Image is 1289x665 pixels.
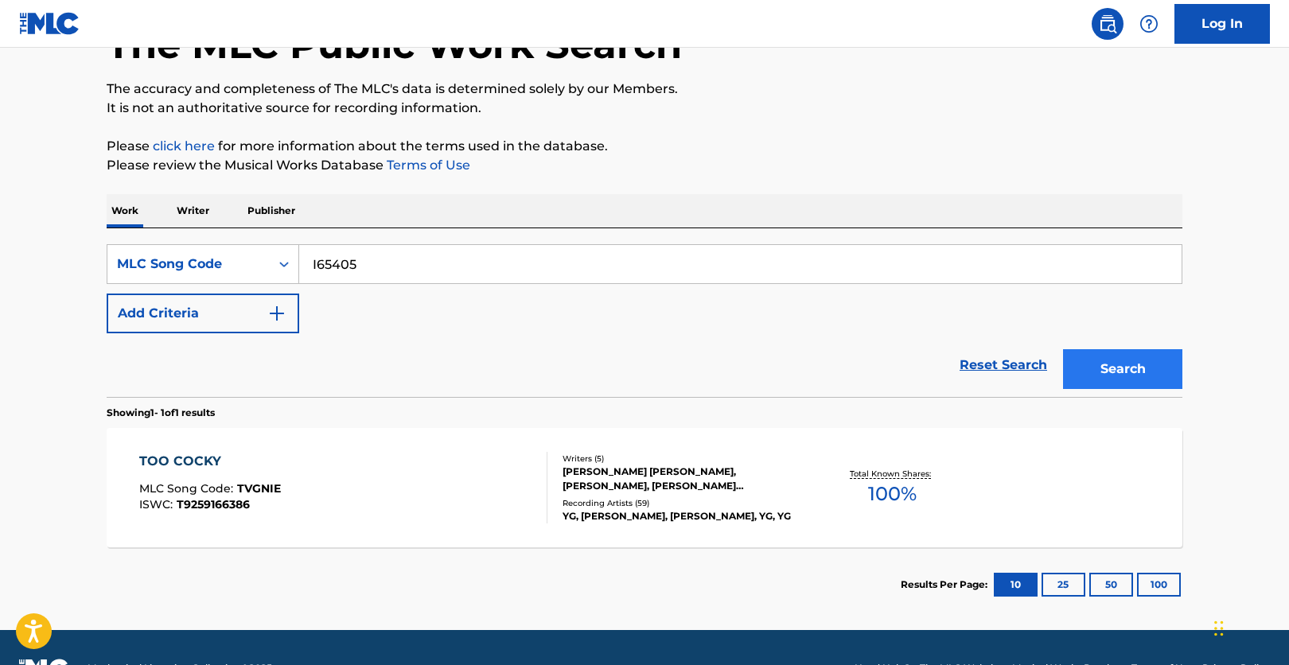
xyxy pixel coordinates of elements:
div: Drag [1214,605,1224,652]
p: Writer [172,194,214,227]
button: 50 [1089,573,1133,597]
img: help [1139,14,1159,33]
span: MLC Song Code : [139,481,237,496]
a: click here [153,138,215,154]
div: MLC Song Code [117,255,260,274]
div: Help [1133,8,1165,40]
span: ISWC : [139,497,177,511]
img: 9d2ae6d4665cec9f34b9.svg [267,304,286,323]
div: TOO COCKY [139,452,281,471]
img: MLC Logo [19,12,80,35]
p: Results Per Page: [901,577,991,592]
a: Terms of Use [384,157,470,173]
p: It is not an authoritative source for recording information. [107,99,1182,118]
a: TOO COCKYMLC Song Code:TVGNIEISWC:T9259166386Writers (5)[PERSON_NAME] [PERSON_NAME], [PERSON_NAME... [107,428,1182,547]
span: TVGNIE [237,481,281,496]
iframe: Chat Widget [1209,589,1289,665]
form: Search Form [107,244,1182,397]
div: YG, [PERSON_NAME], [PERSON_NAME], YG, YG [563,509,803,523]
span: 100 % [868,480,917,508]
div: Writers ( 5 ) [563,453,803,465]
a: Log In [1174,4,1270,44]
div: Recording Artists ( 59 ) [563,497,803,509]
p: The accuracy and completeness of The MLC's data is determined solely by our Members. [107,80,1182,99]
p: Total Known Shares: [850,468,935,480]
a: Public Search [1092,8,1123,40]
p: Showing 1 - 1 of 1 results [107,406,215,420]
span: T9259166386 [177,497,250,511]
p: Publisher [243,194,300,227]
p: Please for more information about the terms used in the database. [107,137,1182,156]
button: Search [1063,349,1182,389]
div: [PERSON_NAME] [PERSON_NAME], [PERSON_NAME], [PERSON_NAME] [PERSON_NAME] FAIRBRASS, [PERSON_NAME],... [563,465,803,493]
button: 25 [1042,573,1085,597]
button: 100 [1137,573,1181,597]
button: Add Criteria [107,294,299,333]
p: Work [107,194,143,227]
img: search [1098,14,1117,33]
p: Please review the Musical Works Database [107,156,1182,175]
a: Reset Search [952,348,1055,383]
button: 10 [994,573,1038,597]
